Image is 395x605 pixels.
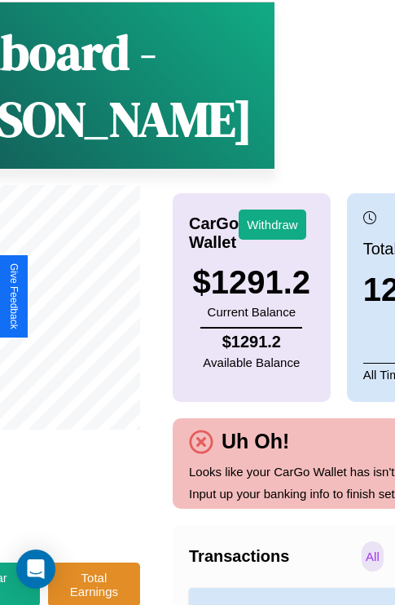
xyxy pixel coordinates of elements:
h4: Uh Oh! [213,430,297,453]
h4: CarGo Wallet [189,214,239,252]
h4: Transactions [189,547,358,566]
h4: $ 1291.2 [203,333,300,351]
p: Available Balance [203,351,300,373]
div: Open Intercom Messenger [16,550,55,589]
div: Give Feedback [8,263,20,329]
h3: $ 1291.2 [193,264,311,301]
p: Current Balance [193,301,311,323]
p: All [362,541,384,572]
button: Withdraw [239,210,306,240]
